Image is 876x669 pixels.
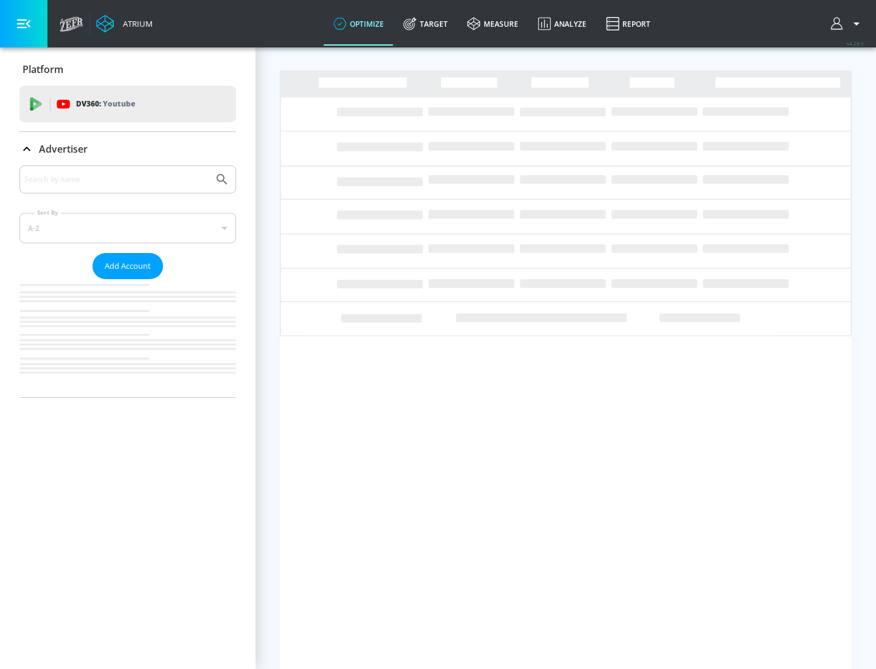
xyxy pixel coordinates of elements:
a: optimize [324,2,394,46]
a: Report [596,2,660,46]
div: DV360: Youtube [19,86,236,122]
a: Analyze [528,2,596,46]
a: measure [457,2,528,46]
nav: list of Advertiser [19,279,236,397]
span: Add Account [105,259,151,273]
p: Youtube [103,97,135,110]
div: Atrium [118,18,153,29]
input: Search by name [24,172,209,187]
div: Platform [19,52,236,86]
p: Advertiser [39,142,88,156]
a: Atrium [96,15,153,33]
label: Sort By [35,209,61,217]
div: Advertiser [19,165,236,397]
div: Advertiser [19,132,236,166]
span: v 4.28.0 [847,40,864,47]
button: Add Account [92,253,163,279]
div: A-Z [19,213,236,243]
a: Target [394,2,457,46]
p: DV360: [76,97,135,111]
p: Platform [23,63,63,76]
